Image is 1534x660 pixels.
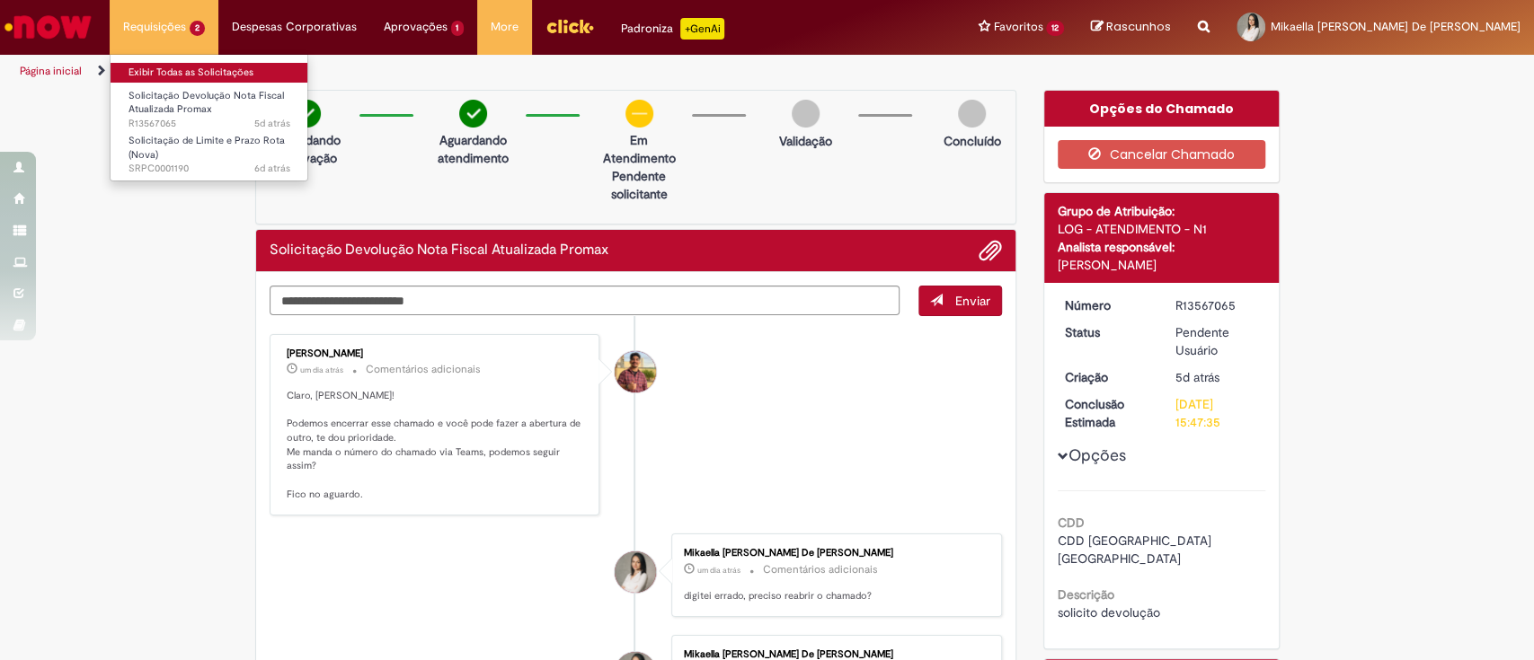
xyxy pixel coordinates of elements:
b: CDD [1058,515,1085,531]
div: Mikaella [PERSON_NAME] De [PERSON_NAME] [684,649,983,660]
div: Mikaella Cristina De Paula Costa [615,551,656,593]
time: 29/09/2025 09:02:39 [697,565,740,576]
img: img-circle-grey.png [958,100,986,128]
div: Vitor Jeremias Da Silva [615,351,656,392]
span: Solicitação de Limite e Prazo Rota (Nova) [129,134,285,162]
img: img-circle-grey.png [792,100,820,128]
img: ServiceNow [2,9,94,45]
time: 25/09/2025 14:45:24 [254,117,290,130]
dt: Conclusão Estimada [1051,395,1162,431]
dt: Número [1051,296,1162,314]
a: Rascunhos [1091,19,1171,36]
span: Enviar [955,293,990,309]
div: Padroniza [621,18,724,40]
span: R13567065 [129,117,290,131]
span: 2 [190,21,205,36]
p: Em Atendimento [596,131,683,167]
span: Rascunhos [1106,18,1171,35]
button: Enviar [918,286,1002,316]
a: Aberto R13567065 : Solicitação Devolução Nota Fiscal Atualizada Promax [111,86,308,125]
time: 24/09/2025 16:59:03 [254,162,290,175]
time: 25/09/2025 14:45:23 [1175,369,1219,385]
time: 29/09/2025 09:12:22 [300,365,343,375]
div: Pendente Usuário [1175,323,1259,359]
img: click_logo_yellow_360x200.png [545,13,594,40]
a: Página inicial [20,64,82,78]
p: Claro, [PERSON_NAME]! Podemos encerrar esse chamado e você pode fazer a abertura de outro, te dou... [287,389,586,502]
span: Solicitação Devolução Nota Fiscal Atualizada Promax [129,89,284,117]
a: Exibir Todas as Solicitações [111,63,308,83]
span: 5d atrás [1175,369,1219,385]
img: circle-minus.png [625,100,653,128]
p: Validação [779,132,832,150]
span: um dia atrás [697,565,740,576]
b: Descrição [1058,586,1114,603]
div: 25/09/2025 14:45:23 [1175,368,1259,386]
p: Aguardando atendimento [430,131,517,167]
span: um dia atrás [300,365,343,375]
ul: Requisições [110,54,308,181]
p: Pendente solicitante [596,167,683,203]
span: Mikaella [PERSON_NAME] De [PERSON_NAME] [1271,19,1521,34]
div: Mikaella [PERSON_NAME] De [PERSON_NAME] [684,548,983,559]
span: Despesas Corporativas [232,18,357,36]
ul: Trilhas de página [13,55,1009,88]
div: Opções do Chamado [1044,91,1279,127]
span: 6d atrás [254,162,290,175]
p: Concluído [943,132,1000,150]
span: SRPC0001190 [129,162,290,176]
div: Analista responsável: [1058,238,1265,256]
img: check-circle-green.png [459,100,487,128]
span: More [491,18,519,36]
small: Comentários adicionais [366,362,481,377]
div: Grupo de Atribuição: [1058,202,1265,220]
a: Aberto SRPC0001190 : Solicitação de Limite e Prazo Rota (Nova) [111,131,308,170]
div: R13567065 [1175,296,1259,314]
textarea: Digite sua mensagem aqui... [270,286,900,316]
small: Comentários adicionais [763,562,878,577]
div: [PERSON_NAME] [1058,256,1265,274]
h2: Solicitação Devolução Nota Fiscal Atualizada Promax Histórico de tíquete [270,242,608,259]
span: 5d atrás [254,117,290,130]
span: Requisições [123,18,186,36]
span: Aprovações [384,18,448,36]
span: CDD [GEOGRAPHIC_DATA] [GEOGRAPHIC_DATA] [1058,532,1215,567]
div: LOG - ATENDIMENTO - N1 [1058,220,1265,238]
p: digitei errado, preciso reabrir o chamado? [684,589,983,603]
dt: Criação [1051,368,1162,386]
button: Cancelar Chamado [1058,140,1265,169]
p: +GenAi [680,18,724,40]
div: [DATE] 15:47:35 [1175,395,1259,431]
dt: Status [1051,323,1162,341]
div: [PERSON_NAME] [287,348,586,359]
span: 1 [451,21,465,36]
span: 12 [1046,21,1064,36]
button: Adicionar anexos [979,239,1002,262]
span: Favoritos [993,18,1042,36]
span: solicito devolução [1058,604,1160,620]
